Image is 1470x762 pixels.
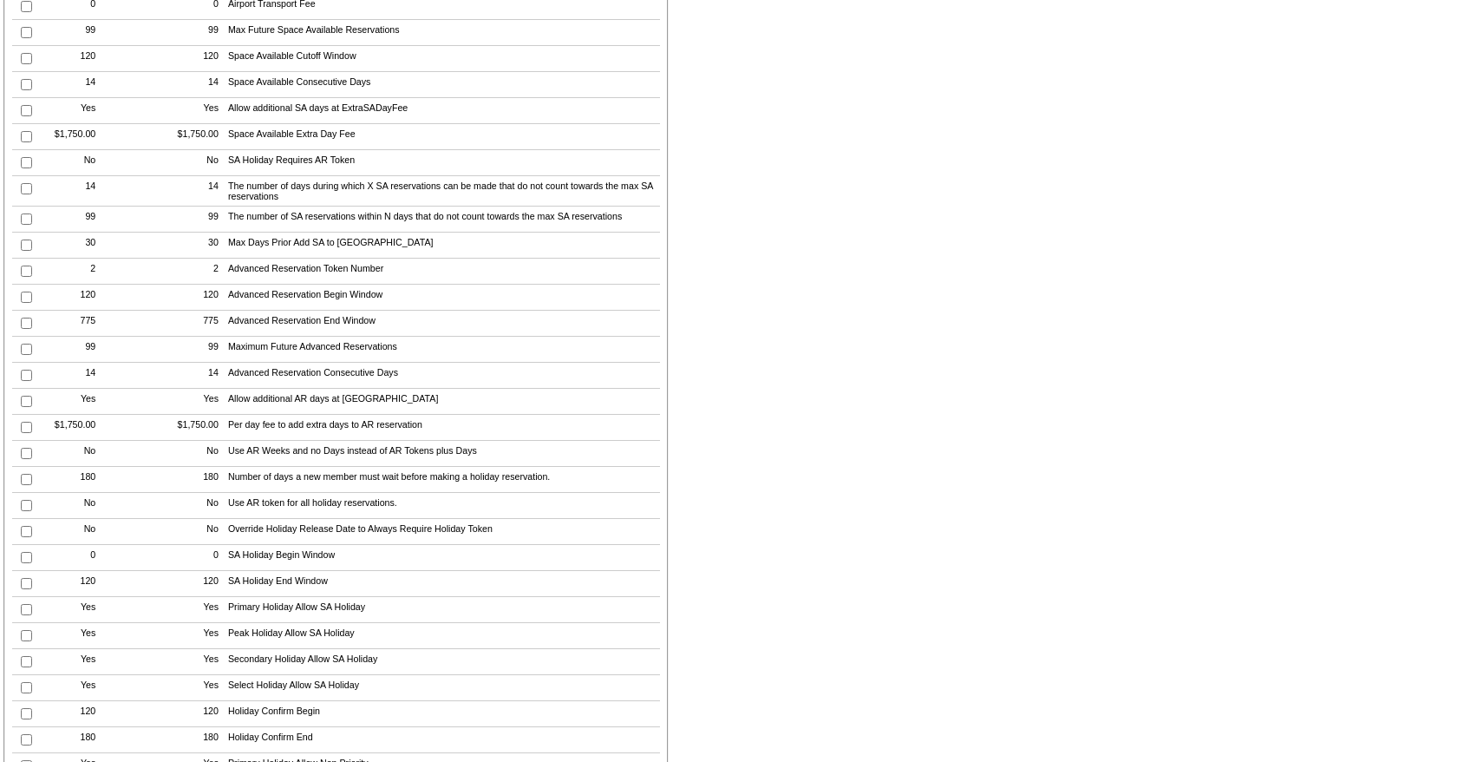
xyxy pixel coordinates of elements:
[223,441,659,467] td: Use AR Weeks and no Days instead of AR Tokens plus Days
[162,98,223,124] td: Yes
[40,285,101,311] td: 120
[40,701,101,727] td: 120
[40,98,101,124] td: Yes
[162,649,223,675] td: Yes
[223,233,659,259] td: Max Days Prior Add SA to [GEOGRAPHIC_DATA]
[40,46,101,72] td: 120
[162,597,223,623] td: Yes
[223,363,659,389] td: Advanced Reservation Consecutive Days
[223,493,659,519] td: Use AR token for all holiday reservations.
[162,124,223,150] td: $1,750.00
[223,337,659,363] td: Maximum Future Advanced Reservations
[223,72,659,98] td: Space Available Consecutive Days
[223,571,659,597] td: SA Holiday End Window
[40,259,101,285] td: 2
[162,259,223,285] td: 2
[223,649,659,675] td: Secondary Holiday Allow SA Holiday
[223,46,659,72] td: Space Available Cutoff Window
[40,493,101,519] td: No
[40,441,101,467] td: No
[162,701,223,727] td: 120
[223,98,659,124] td: Allow additional SA days at ExtraSADayFee
[223,176,659,207] td: The number of days during which X SA reservations can be made that do not count towards the max S...
[223,150,659,176] td: SA Holiday Requires AR Token
[162,675,223,701] td: Yes
[162,389,223,415] td: Yes
[40,467,101,493] td: 180
[223,124,659,150] td: Space Available Extra Day Fee
[40,207,101,233] td: 99
[223,519,659,545] td: Override Holiday Release Date to Always Require Holiday Token
[40,649,101,675] td: Yes
[162,441,223,467] td: No
[162,20,223,46] td: 99
[40,233,101,259] td: 30
[40,389,101,415] td: Yes
[40,571,101,597] td: 120
[223,311,659,337] td: Advanced Reservation End Window
[40,597,101,623] td: Yes
[162,727,223,753] td: 180
[162,623,223,649] td: Yes
[162,337,223,363] td: 99
[162,467,223,493] td: 180
[40,20,101,46] td: 99
[40,623,101,649] td: Yes
[162,545,223,571] td: 0
[40,519,101,545] td: No
[162,46,223,72] td: 120
[162,311,223,337] td: 775
[40,675,101,701] td: Yes
[223,675,659,701] td: Select Holiday Allow SA Holiday
[162,415,223,441] td: $1,750.00
[223,727,659,753] td: Holiday Confirm End
[223,623,659,649] td: Peak Holiday Allow SA Holiday
[223,701,659,727] td: Holiday Confirm Begin
[40,72,101,98] td: 14
[40,124,101,150] td: $1,750.00
[162,233,223,259] td: 30
[223,20,659,46] td: Max Future Space Available Reservations
[40,545,101,571] td: 0
[223,415,659,441] td: Per day fee to add extra days to AR reservation
[40,363,101,389] td: 14
[223,545,659,571] td: SA Holiday Begin Window
[223,389,659,415] td: Allow additional AR days at [GEOGRAPHIC_DATA]
[223,207,659,233] td: The number of SA reservations within N days that do not count towards the max SA reservations
[40,311,101,337] td: 775
[40,727,101,753] td: 180
[162,207,223,233] td: 99
[223,259,659,285] td: Advanced Reservation Token Number
[40,415,101,441] td: $1,750.00
[162,176,223,207] td: 14
[162,363,223,389] td: 14
[162,571,223,597] td: 120
[40,337,101,363] td: 99
[223,597,659,623] td: Primary Holiday Allow SA Holiday
[40,150,101,176] td: No
[162,150,223,176] td: No
[162,493,223,519] td: No
[223,467,659,493] td: Number of days a new member must wait before making a holiday reservation.
[162,72,223,98] td: 14
[40,176,101,207] td: 14
[162,519,223,545] td: No
[162,285,223,311] td: 120
[223,285,659,311] td: Advanced Reservation Begin Window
